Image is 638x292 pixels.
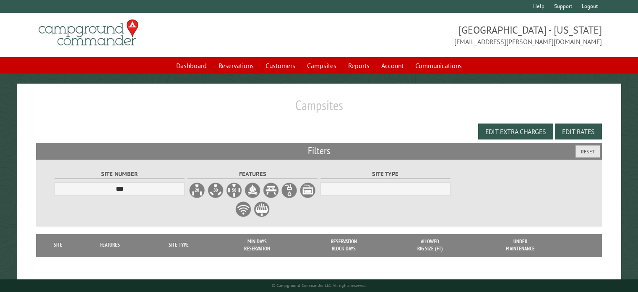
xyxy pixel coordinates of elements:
[171,58,212,74] a: Dashboard
[144,234,214,256] th: Site Type
[253,201,270,218] label: Grill
[226,182,242,199] label: 50A Electrical Hookup
[299,182,316,199] label: Sewer Hookup
[207,182,224,199] label: 30A Electrical Hookup
[576,145,600,158] button: Reset
[300,234,387,256] th: Reservation Block Days
[235,201,252,218] label: WiFi Service
[36,143,602,159] h2: Filters
[263,182,279,199] label: Picnic Table
[76,234,144,256] th: Features
[260,58,300,74] a: Customers
[410,58,467,74] a: Communications
[55,169,185,179] label: Site Number
[214,234,300,256] th: Min Days Reservation
[272,283,367,288] small: © Campground Commander LLC. All rights reserved.
[214,58,259,74] a: Reservations
[319,23,602,47] span: [GEOGRAPHIC_DATA] - [US_STATE] [EMAIL_ADDRESS][PERSON_NAME][DOMAIN_NAME]
[189,182,206,199] label: 20A Electrical Hookup
[387,234,473,256] th: Allowed Rig Size (ft)
[555,124,602,139] button: Edit Rates
[244,182,261,199] label: Firepit
[187,169,318,179] label: Features
[40,234,76,256] th: Site
[36,16,141,49] img: Campground Commander
[320,169,451,179] label: Site Type
[473,234,568,256] th: Under Maintenance
[281,182,298,199] label: Water Hookup
[36,97,602,120] h1: Campsites
[478,124,553,139] button: Edit Extra Charges
[343,58,375,74] a: Reports
[302,58,341,74] a: Campsites
[376,58,409,74] a: Account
